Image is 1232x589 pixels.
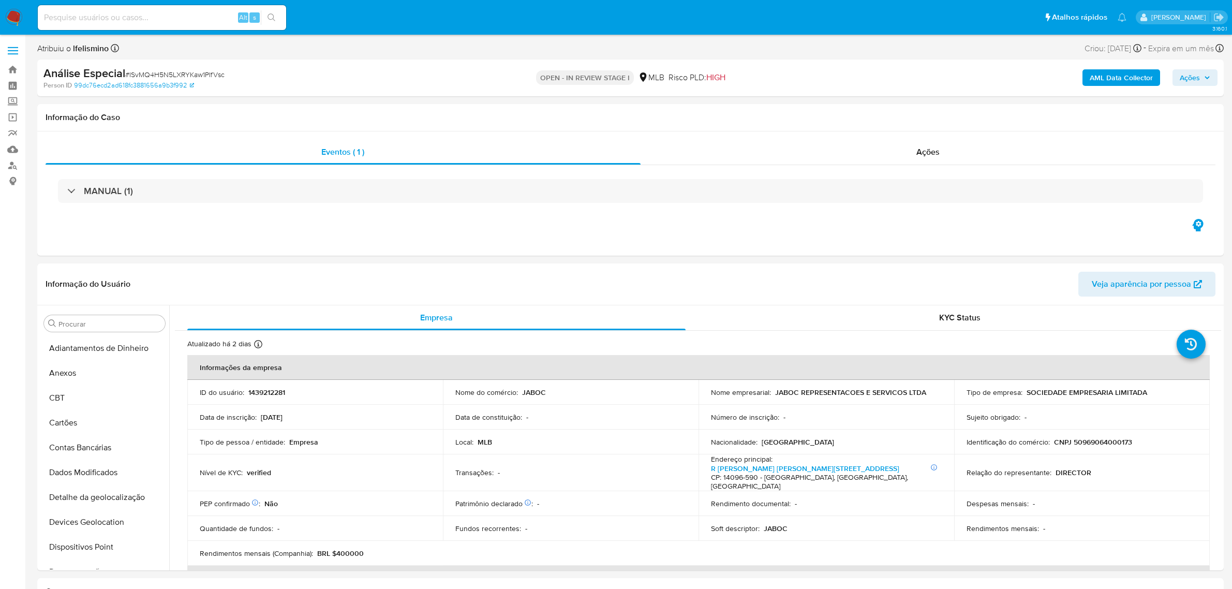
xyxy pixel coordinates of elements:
[522,388,546,397] p: JABOC
[939,312,981,323] span: KYC Status
[455,524,521,533] p: Fundos recorrentes :
[711,499,791,508] p: Rendimento documental :
[264,499,278,508] p: Não
[1025,413,1027,422] p: -
[40,435,169,460] button: Contas Bancárias
[967,388,1022,397] p: Tipo de empresa :
[200,437,285,447] p: Tipo de pessoa / entidade :
[1118,13,1126,22] a: Notificações
[1078,272,1215,297] button: Veja aparência por pessoa
[1144,41,1146,55] span: -
[916,146,940,158] span: Ações
[261,413,283,422] p: [DATE]
[1052,12,1107,23] span: Atalhos rápidos
[1148,43,1214,54] span: Expira em um mês
[967,437,1050,447] p: Identificação do comércio :
[1056,468,1091,477] p: DIRECTOR
[1090,69,1153,86] b: AML Data Collector
[46,279,130,289] h1: Informação do Usuário
[200,388,244,397] p: ID do usuário :
[1082,69,1160,86] button: AML Data Collector
[37,43,109,54] span: Atribuiu o
[1092,272,1191,297] span: Veja aparência por pessoa
[526,413,528,422] p: -
[967,499,1029,508] p: Despesas mensais :
[1043,524,1045,533] p: -
[40,485,169,510] button: Detalhe da geolocalização
[40,336,169,361] button: Adiantamentos de Dinheiro
[200,549,313,558] p: Rendimentos mensais (Companhia) :
[239,12,247,22] span: Alt
[277,524,279,533] p: -
[967,524,1039,533] p: Rendimentos mensais :
[84,185,133,197] h3: MANUAL (1)
[536,70,634,85] p: OPEN - IN REVIEW STAGE I
[48,319,56,328] button: Procurar
[40,559,169,584] button: Documentação
[525,524,527,533] p: -
[200,524,273,533] p: Quantidade de fundos :
[775,388,926,397] p: JABOC REPRESENTACOES E SERVICOS LTDA
[967,468,1051,477] p: Relação do representante :
[711,454,773,464] p: Endereço principal :
[711,437,758,447] p: Nacionalidade :
[1172,69,1218,86] button: Ações
[40,410,169,435] button: Cartões
[40,386,169,410] button: CBT
[46,112,1215,123] h1: Informação do Caso
[537,499,539,508] p: -
[1180,69,1200,86] span: Ações
[43,65,125,81] b: Análise Especial
[187,355,1210,380] th: Informações da empresa
[1054,437,1132,447] p: CNPJ 50969064000173
[420,312,453,323] span: Empresa
[711,413,779,422] p: Número de inscrição :
[1085,41,1141,55] div: Criou: [DATE]
[638,72,664,83] div: MLB
[455,437,473,447] p: Local :
[711,463,899,474] a: R [PERSON_NAME] [PERSON_NAME][STREET_ADDRESS]
[762,437,834,447] p: [GEOGRAPHIC_DATA]
[289,437,318,447] p: Empresa
[1151,12,1210,22] p: laisa.felismino@mercadolivre.com
[317,549,364,558] p: BRL $400000
[669,72,725,83] span: Risco PLD:
[711,473,938,491] h4: CP: 14096-590 - [GEOGRAPHIC_DATA], [GEOGRAPHIC_DATA], [GEOGRAPHIC_DATA]
[40,510,169,535] button: Devices Geolocation
[40,361,169,386] button: Anexos
[58,319,161,329] input: Procurar
[711,524,760,533] p: Soft descriptor :
[71,42,109,54] b: lfelismino
[38,11,286,24] input: Pesquise usuários ou casos...
[200,499,260,508] p: PEP confirmado :
[455,413,522,422] p: Data de constituição :
[200,413,257,422] p: Data de inscrição :
[498,468,500,477] p: -
[40,535,169,559] button: Dispositivos Point
[1213,12,1224,23] a: Sair
[125,69,225,80] span: # ISvMQ4H5N5LXRYKaw1PIfVsc
[253,12,256,22] span: s
[706,71,725,83] span: HIGH
[455,388,518,397] p: Nome do comércio :
[764,524,788,533] p: JABOC
[200,468,243,477] p: Nível de KYC :
[261,10,282,25] button: search-icon
[321,146,364,158] span: Eventos ( 1 )
[783,413,785,422] p: -
[187,339,251,349] p: Atualizado há 2 dias
[455,468,494,477] p: Transações :
[247,468,271,477] p: verified
[711,388,771,397] p: Nome empresarial :
[795,499,797,508] p: -
[478,437,492,447] p: MLB
[43,81,72,90] b: Person ID
[58,179,1203,203] div: MANUAL (1)
[1027,388,1147,397] p: SOCIEDADE EMPRESARIA LIMITADA
[40,460,169,485] button: Dados Modificados
[74,81,194,90] a: 99dc76ecd2ad618fc3881656a9b3f992
[1033,499,1035,508] p: -
[967,413,1020,422] p: Sujeito obrigado :
[455,499,533,508] p: Patrimônio declarado :
[248,388,285,397] p: 1439212281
